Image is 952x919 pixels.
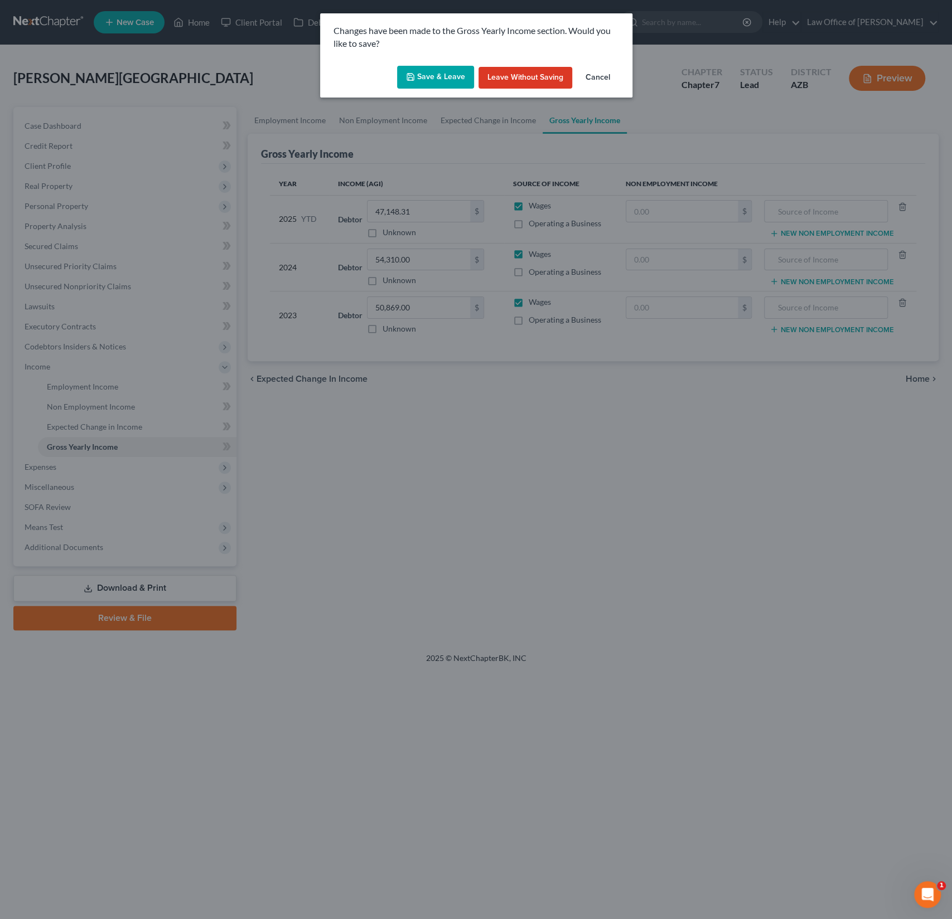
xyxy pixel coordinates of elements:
button: Leave without Saving [479,67,572,89]
p: Changes have been made to the Gross Yearly Income section. Would you like to save? [334,25,619,50]
button: Cancel [577,67,619,89]
button: Save & Leave [397,66,474,89]
iframe: Intercom live chat [914,881,941,908]
span: 1 [937,881,946,890]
